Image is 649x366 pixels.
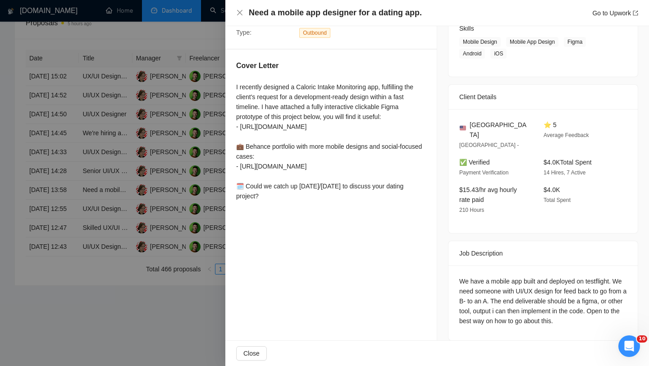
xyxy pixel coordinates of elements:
div: I recently designed a Caloric Intake Monitoring app, fulfilling the client's request for a develo... [236,82,426,201]
img: 🇺🇸 [460,125,466,131]
iframe: Intercom live chat [618,335,640,357]
span: export [633,10,638,16]
span: Outbound [299,28,330,38]
span: $15.43/hr avg hourly rate paid [459,186,517,203]
div: Job Description [459,241,627,265]
span: Close [243,348,260,358]
span: $4.0K Total Spent [544,159,592,166]
a: Go to Upworkexport [592,9,638,17]
h4: Need a mobile app designer for a dating app. [249,7,422,18]
button: Close [236,9,243,17]
span: 14 Hires, 7 Active [544,169,585,176]
span: ✅ Verified [459,159,490,166]
span: Mobile Design [459,37,501,47]
span: ⭐ 5 [544,121,557,128]
button: Close [236,346,267,361]
span: Total Spent [544,197,571,203]
span: Average Feedback [544,132,589,138]
span: Mobile App Design [506,37,558,47]
span: Skills [459,25,474,32]
span: close [236,9,243,16]
span: [GEOGRAPHIC_DATA] [470,120,529,140]
span: 10 [637,335,647,343]
span: 210 Hours [459,207,484,213]
span: $4.0K [544,186,560,193]
h5: Cover Letter [236,60,279,71]
div: Client Details [459,85,627,109]
span: Android [459,49,485,59]
span: Type: [236,29,251,36]
div: We have a mobile app built and deployed on testflight. We need someone with UI/UX design for feed... [459,276,627,326]
span: [GEOGRAPHIC_DATA] - [459,142,519,148]
span: Figma [564,37,586,47]
span: iOS [490,49,507,59]
span: Payment Verification [459,169,508,176]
